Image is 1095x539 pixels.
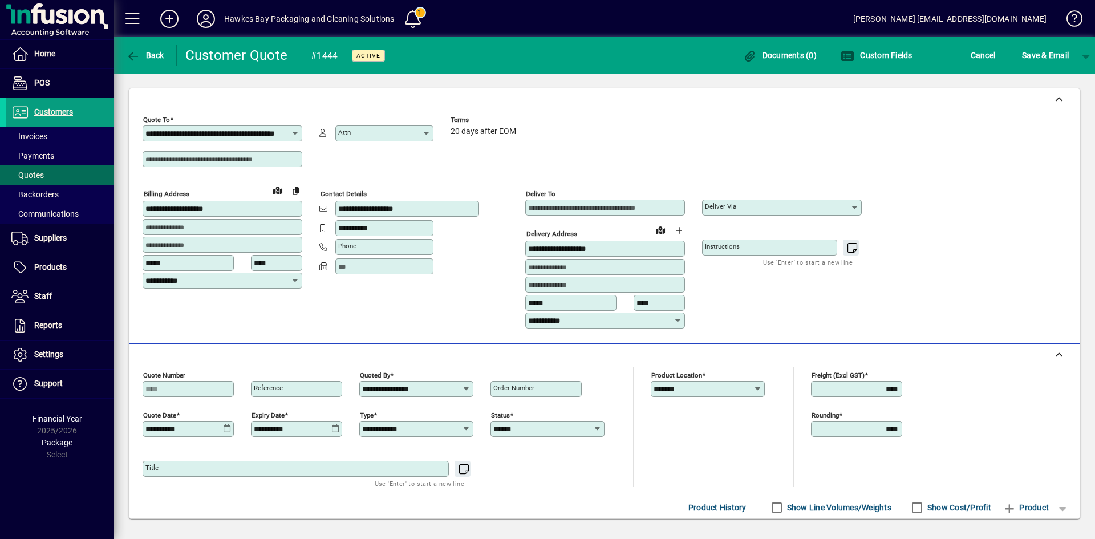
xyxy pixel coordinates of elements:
[151,9,188,29] button: Add
[705,202,736,210] mat-label: Deliver via
[1003,499,1049,517] span: Product
[705,242,740,250] mat-label: Instructions
[812,371,865,379] mat-label: Freight (excl GST)
[853,10,1047,28] div: [PERSON_NAME] [EMAIL_ADDRESS][DOMAIN_NAME]
[252,411,285,419] mat-label: Expiry date
[1022,46,1069,64] span: ave & Email
[812,411,839,419] mat-label: Rounding
[925,502,991,513] label: Show Cost/Profit
[6,253,114,282] a: Products
[375,477,464,490] mat-hint: Use 'Enter' to start a new line
[968,45,999,66] button: Cancel
[114,45,177,66] app-page-header-button: Back
[33,414,82,423] span: Financial Year
[143,411,176,419] mat-label: Quote date
[526,190,555,198] mat-label: Deliver To
[34,107,73,116] span: Customers
[11,209,79,218] span: Communications
[11,151,54,160] span: Payments
[356,52,380,59] span: Active
[6,204,114,224] a: Communications
[763,256,853,269] mat-hint: Use 'Enter' to start a new line
[34,291,52,301] span: Staff
[740,45,820,66] button: Documents (0)
[34,350,63,359] span: Settings
[1058,2,1081,39] a: Knowledge Base
[493,384,534,392] mat-label: Order number
[360,371,390,379] mat-label: Quoted by
[451,116,519,124] span: Terms
[6,165,114,185] a: Quotes
[254,384,283,392] mat-label: Reference
[185,46,288,64] div: Customer Quote
[34,379,63,388] span: Support
[651,221,670,239] a: View on map
[491,411,510,419] mat-label: Status
[451,127,516,136] span: 20 days after EOM
[1022,51,1027,60] span: S
[34,321,62,330] span: Reports
[311,47,338,65] div: #1444
[6,282,114,311] a: Staff
[269,181,287,199] a: View on map
[126,51,164,60] span: Back
[42,438,72,447] span: Package
[34,262,67,271] span: Products
[6,127,114,146] a: Invoices
[34,233,67,242] span: Suppliers
[743,51,817,60] span: Documents (0)
[6,40,114,68] a: Home
[6,224,114,253] a: Suppliers
[6,311,114,340] a: Reports
[997,497,1055,518] button: Product
[971,46,996,64] span: Cancel
[188,9,224,29] button: Profile
[11,132,47,141] span: Invoices
[143,371,185,379] mat-label: Quote number
[838,45,915,66] button: Custom Fields
[670,221,688,240] button: Choose address
[34,49,55,58] span: Home
[123,45,167,66] button: Back
[145,464,159,472] mat-label: Title
[6,370,114,398] a: Support
[6,146,114,165] a: Payments
[11,190,59,199] span: Backorders
[6,341,114,369] a: Settings
[651,371,702,379] mat-label: Product location
[11,171,44,180] span: Quotes
[1016,45,1074,66] button: Save & Email
[841,51,912,60] span: Custom Fields
[287,181,305,200] button: Copy to Delivery address
[224,10,395,28] div: Hawkes Bay Packaging and Cleaning Solutions
[143,116,170,124] mat-label: Quote To
[785,502,891,513] label: Show Line Volumes/Weights
[360,411,374,419] mat-label: Type
[338,242,356,250] mat-label: Phone
[6,185,114,204] a: Backorders
[338,128,351,136] mat-label: Attn
[6,69,114,98] a: POS
[34,78,50,87] span: POS
[684,497,751,518] button: Product History
[688,499,747,517] span: Product History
